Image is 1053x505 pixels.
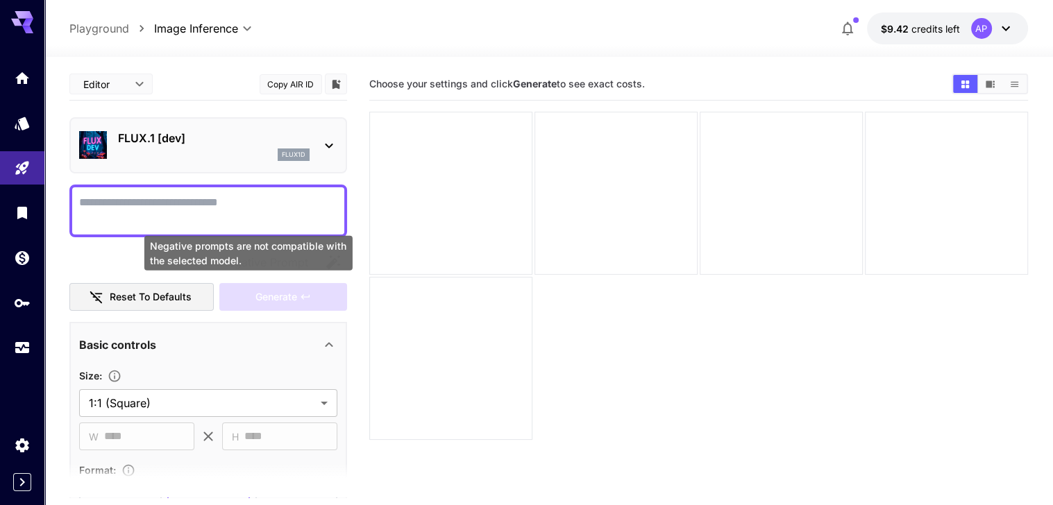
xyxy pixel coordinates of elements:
div: $9.41649 [881,22,960,36]
p: flux1d [282,150,305,160]
span: W [89,429,99,445]
div: Library [14,204,31,221]
button: $9.41649AP [867,12,1028,44]
button: Show media in video view [978,75,1002,93]
div: FLUX.1 [dev]flux1d [79,124,337,166]
button: Add to library [330,76,342,92]
div: Settings [14,436,31,454]
p: Basic controls [79,336,156,353]
span: 1:1 (Square) [89,395,315,411]
div: Basic controls [79,328,337,361]
button: Adjust the dimensions of the generated image by specifying its width and height in pixels, or sel... [102,369,127,383]
button: Copy AIR ID [260,74,322,94]
span: Editor [83,77,126,92]
span: Choose your settings and click to see exact costs. [369,78,645,89]
div: AP [971,18,992,39]
button: Expand sidebar [13,473,31,491]
div: Models [14,114,31,132]
span: $9.42 [881,23,911,35]
nav: breadcrumb [69,20,154,37]
span: credits left [911,23,960,35]
a: Playground [69,20,129,37]
p: FLUX.1 [dev] [118,130,310,146]
div: Wallet [14,249,31,266]
b: Generate [513,78,557,89]
div: Show media in grid viewShow media in video viewShow media in list view [952,74,1028,94]
div: Negative prompts are not compatible with the selected model. [144,236,353,271]
button: Show media in list view [1002,75,1027,93]
div: API Keys [14,294,31,311]
div: Usage [14,339,31,357]
span: Image Inference [154,20,238,37]
span: H [232,429,239,445]
div: Playground [14,160,31,177]
div: Home [14,69,31,87]
span: Size : [79,370,102,382]
button: Reset to defaults [69,283,214,311]
button: Show media in grid view [953,75,977,93]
